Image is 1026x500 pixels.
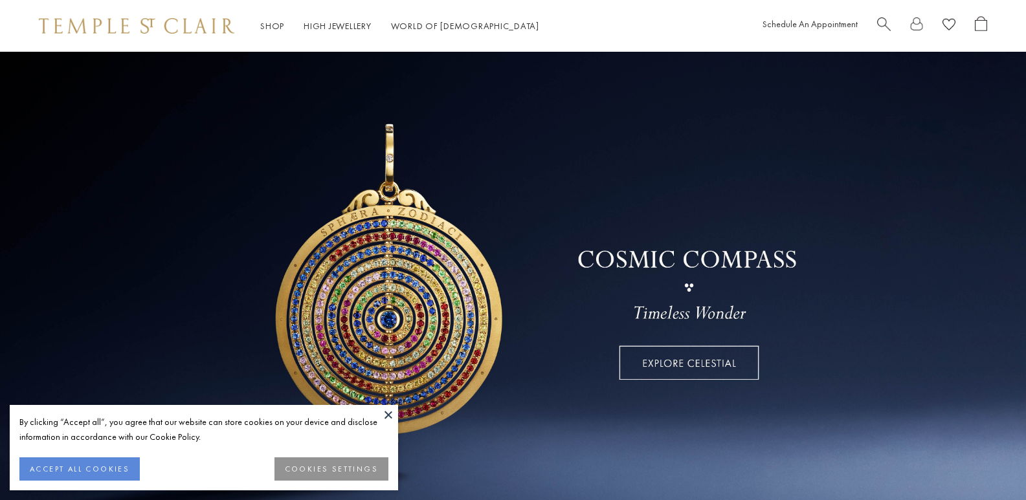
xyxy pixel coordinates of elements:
button: COOKIES SETTINGS [274,457,388,481]
a: High JewelleryHigh Jewellery [304,20,372,32]
a: ShopShop [260,20,284,32]
img: Temple St. Clair [39,18,234,34]
a: View Wishlist [942,16,955,36]
a: Open Shopping Bag [975,16,987,36]
button: ACCEPT ALL COOKIES [19,457,140,481]
a: World of [DEMOGRAPHIC_DATA]World of [DEMOGRAPHIC_DATA] [391,20,539,32]
nav: Main navigation [260,18,539,34]
a: Search [877,16,891,36]
a: Schedule An Appointment [763,18,858,30]
div: By clicking “Accept all”, you agree that our website can store cookies on your device and disclos... [19,415,388,444]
